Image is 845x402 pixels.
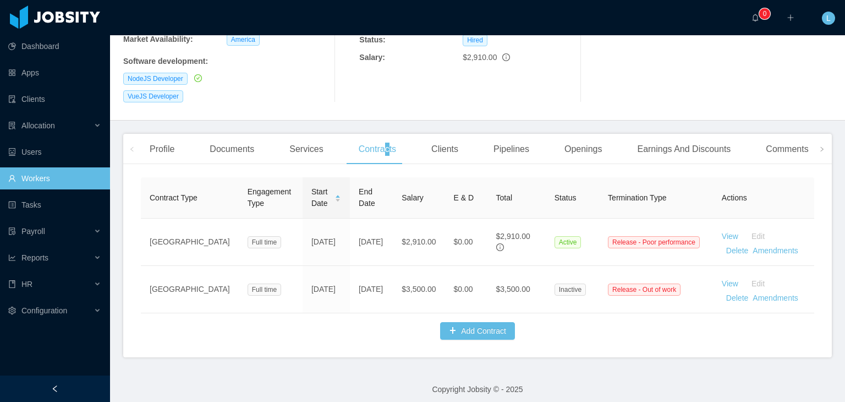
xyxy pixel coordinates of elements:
b: Salary: [359,53,385,62]
span: Engagement Type [248,187,291,208]
td: [DATE] [350,266,393,313]
div: Profile [141,134,183,165]
a: icon: robotUsers [8,141,101,163]
span: $2,910.00 [402,237,436,246]
i: icon: file-protect [8,227,16,235]
span: America [227,34,260,46]
div: Documents [201,134,263,165]
span: VueJS Developer [123,90,183,102]
a: icon: check-circle [192,74,202,83]
span: Total [496,193,513,202]
i: icon: bell [751,14,759,21]
a: Amendments [753,294,798,302]
span: Inactive [555,284,586,296]
span: Status [555,193,577,202]
span: Reports [21,253,48,262]
div: Contracts [350,134,405,165]
i: icon: line-chart [8,254,16,262]
i: icon: plus [787,14,794,21]
a: Amendments [753,246,798,255]
a: Delete [726,246,748,255]
span: End Date [359,187,375,208]
div: Pipelines [485,134,538,165]
span: Contract Type [150,193,197,202]
span: NodeJS Developer [123,73,188,85]
span: $2,910.00 [496,232,530,241]
span: Full time [248,236,281,248]
td: [DATE] [303,219,350,266]
i: icon: setting [8,307,16,314]
span: info-circle [502,53,510,61]
span: Configuration [21,306,67,315]
a: Delete [726,294,748,302]
i: icon: right [819,146,825,152]
button: icon: plusAdd Contract [440,322,515,340]
span: Payroll [21,227,45,236]
span: $3,500.00 [496,285,530,294]
b: Market Availability: [123,35,193,44]
a: icon: auditClients [8,88,101,110]
button: Edit [738,227,773,245]
span: Actions [722,193,747,202]
td: [DATE] [303,266,350,313]
i: icon: book [8,280,16,288]
span: info-circle [496,243,504,251]
a: icon: pie-chartDashboard [8,35,101,57]
i: icon: left [129,146,135,152]
i: icon: solution [8,122,16,129]
span: Termination Type [608,193,666,202]
span: $0.00 [453,285,473,294]
a: View [722,279,738,288]
td: [GEOGRAPHIC_DATA] [141,266,239,313]
div: Comments [757,134,817,165]
td: [DATE] [350,219,393,266]
b: Software development : [123,57,208,66]
div: Openings [556,134,611,165]
div: Sort [334,193,341,201]
span: Full time [248,284,281,296]
span: Release - Poor performance [608,236,700,248]
i: icon: check-circle [194,74,202,82]
span: Start Date [311,186,330,209]
span: Active [555,236,581,248]
span: E & D [453,193,474,202]
span: Hired [463,34,487,46]
button: Edit [738,275,773,292]
span: HR [21,280,32,289]
td: [GEOGRAPHIC_DATA] [141,219,239,266]
span: Salary [402,193,424,202]
i: icon: caret-down [335,198,341,201]
span: $3,500.00 [402,285,436,294]
a: View [722,232,738,241]
span: $0.00 [453,237,473,246]
a: icon: profileTasks [8,194,101,216]
i: icon: caret-up [335,193,341,197]
span: Allocation [21,121,55,130]
a: icon: userWorkers [8,167,101,189]
div: Clients [422,134,467,165]
div: Earnings And Discounts [628,134,739,165]
span: $2,910.00 [463,53,497,62]
span: Release - Out of work [608,284,681,296]
sup: 0 [759,8,770,19]
b: Status: [359,35,385,44]
div: Services [281,134,332,165]
a: icon: appstoreApps [8,62,101,84]
span: L [826,12,831,25]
